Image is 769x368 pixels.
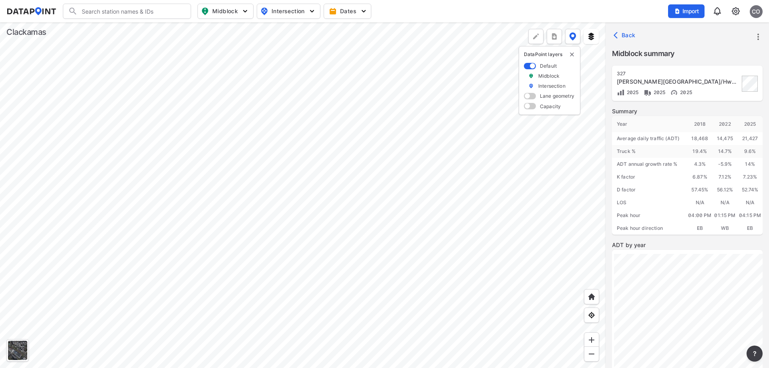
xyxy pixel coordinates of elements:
[584,308,599,323] div: View my location
[617,88,625,97] img: Volume count
[532,32,540,40] img: +Dz8AAAAASUVORK5CYII=
[588,293,596,301] img: +XpAUvaXAN7GudzAAAAAElFTkSuQmCC
[737,132,763,145] div: 21,427
[612,241,763,249] label: ADT by year
[713,222,738,235] div: WB
[612,48,763,59] label: Midblock summary
[569,51,575,58] button: delete
[569,32,576,40] img: data-point-layers.37681fc9.svg
[737,158,763,171] div: 14 %
[687,209,713,222] div: 04:00 PM
[678,89,692,95] span: 2025
[201,6,248,16] span: Midblock
[670,88,678,97] img: Vehicle speed
[260,6,315,16] span: Intersection
[612,183,687,196] div: D factor
[78,5,186,18] input: Search
[713,132,738,145] div: 14,475
[713,183,738,196] div: 56.12%
[528,72,534,79] img: marker_Midblock.5ba75e30.svg
[524,51,575,58] p: DataPoint layers
[324,4,371,19] button: Dates
[584,29,599,44] button: External layers
[713,196,738,209] div: N/A
[6,339,29,362] div: Toggle basemap
[731,6,741,16] img: cids17cp3yIFEOpj3V8A9qJSH103uA521RftCD4eeui4ksIb+krbm5XvIjxD52OS6NWLn9gAAAAAElFTkSuQmCC
[668,4,705,18] button: Import
[197,4,254,19] button: Midblock
[538,72,560,79] label: Midblock
[260,6,269,16] img: map_pin_int.54838e6b.svg
[360,7,368,15] img: 5YPKRKmlfpI5mqlR8AD95paCi+0kK1fRFDJSaMmawlwaeJcJwk9O2fotCW5ve9gAAAAASUVORK5CYII=
[612,158,687,171] div: ADT annual growth rate %
[713,6,722,16] img: 8A77J+mXikMhHQAAAAASUVORK5CYII=
[528,82,534,89] img: marker_Intersection.6861001b.svg
[687,183,713,196] div: 57.45%
[750,5,763,18] div: CO
[713,171,738,183] div: 7.12%
[612,145,687,158] div: Truck %
[737,209,763,222] div: 04:15 PM
[588,311,596,319] img: zeq5HYn9AnE9l6UmnFLPAAAAAElFTkSuQmCC
[6,7,56,15] img: dataPointLogo.9353c09d.svg
[713,116,738,132] div: 2022
[308,7,316,15] img: 5YPKRKmlfpI5mqlR8AD95paCi+0kK1fRFDJSaMmawlwaeJcJwk9O2fotCW5ve9gAAAAASUVORK5CYII=
[747,346,763,362] button: more
[538,82,566,89] label: Intersection
[617,70,739,77] div: 327
[687,171,713,183] div: 6.87%
[617,78,739,86] div: Johnson Creek Blvd W Of 82Nd/Hwy 213
[674,8,680,14] img: file_add.62c1e8a2.svg
[737,116,763,132] div: 2025
[584,332,599,348] div: Zoom in
[612,171,687,183] div: K factor
[200,6,210,16] img: map_pin_mid.602f9df1.svg
[713,209,738,222] div: 01:15 PM
[673,7,700,15] span: Import
[713,145,738,158] div: 14.7 %
[540,93,574,99] label: Lane geometry
[737,145,763,158] div: 9.6 %
[612,132,687,145] div: Average daily traffic (ADT)
[612,196,687,209] div: LOS
[713,158,738,171] div: -5.9 %
[329,7,337,15] img: calendar-gold.39a51dde.svg
[644,88,652,97] img: Vehicle class
[528,29,544,44] div: Polygon tool
[588,350,596,358] img: MAAAAAElFTkSuQmCC
[565,29,580,44] button: DataPoint layers
[584,346,599,362] div: Zoom out
[687,132,713,145] div: 18,468
[612,29,639,42] button: Back
[751,349,758,358] span: ?
[330,7,366,15] span: Dates
[687,196,713,209] div: N/A
[687,158,713,171] div: 4.3 %
[737,183,763,196] div: 52.74%
[751,30,765,44] button: more
[615,31,636,39] span: Back
[569,51,575,58] img: close-external-leyer.3061a1c7.svg
[612,107,763,115] label: Summary
[612,222,687,235] div: Peak hour direction
[612,209,687,222] div: Peak hour
[687,116,713,132] div: 2018
[668,7,708,15] a: Import
[241,7,249,15] img: 5YPKRKmlfpI5mqlR8AD95paCi+0kK1fRFDJSaMmawlwaeJcJwk9O2fotCW5ve9gAAAAASUVORK5CYII=
[652,89,666,95] span: 2025
[588,336,596,344] img: ZvzfEJKXnyWIrJytrsY285QMwk63cM6Drc+sIAAAAASUVORK5CYII=
[257,4,320,19] button: Intersection
[687,222,713,235] div: EB
[584,289,599,304] div: Home
[540,62,557,69] label: Default
[612,116,687,132] div: Year
[687,145,713,158] div: 19.4 %
[587,32,595,40] img: layers.ee07997e.svg
[737,222,763,235] div: EB
[737,171,763,183] div: 7.23%
[547,29,562,44] button: more
[625,89,639,95] span: 2025
[6,26,46,38] div: Clackamas
[737,196,763,209] div: N/A
[540,103,561,110] label: Capacity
